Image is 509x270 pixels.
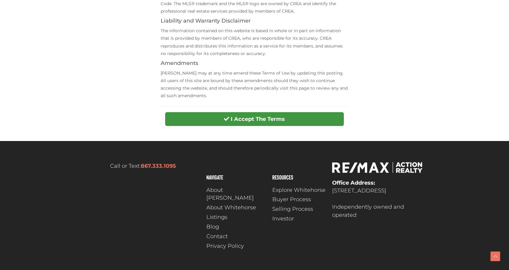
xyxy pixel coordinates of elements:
a: Buyer Process [272,195,326,204]
span: Privacy Policy [206,242,244,250]
span: Contact [206,232,228,241]
a: Listings [206,213,266,221]
button: I Accept The Terms [165,112,344,126]
strong: I Accept The Terms [231,116,285,122]
span: About Whitehorse [206,204,256,212]
a: Contact [206,232,266,241]
span: Buyer Process [272,195,311,204]
p: Call or Text: [86,162,200,170]
a: Investor [272,215,326,223]
p: The information contained on this website is based in whole or in part on information that is pro... [161,27,348,57]
a: Selling Process [272,205,326,213]
a: 867.333.1095 [141,163,176,169]
span: Selling Process [272,205,313,213]
span: Explore Whitehorse [272,186,325,194]
a: About [PERSON_NAME] [206,186,266,202]
a: Privacy Policy [206,242,266,250]
a: Explore Whitehorse [272,186,326,194]
a: Blog [206,223,266,231]
h4: Liability and Warranty Disclaimer [161,18,348,24]
p: [STREET_ADDRESS] Independently owned and operated [332,179,423,219]
span: Blog [206,223,219,231]
span: Investor [272,215,294,223]
h4: Amendments [161,60,348,66]
a: About Whitehorse [206,204,266,212]
span: Listings [206,213,227,221]
p: [PERSON_NAME] may at any time amend these Terms of Use by updating this posting. All users of thi... [161,69,348,100]
strong: Office Address: [332,179,375,186]
h4: Resources [272,174,326,180]
h4: Navigate [206,174,266,180]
